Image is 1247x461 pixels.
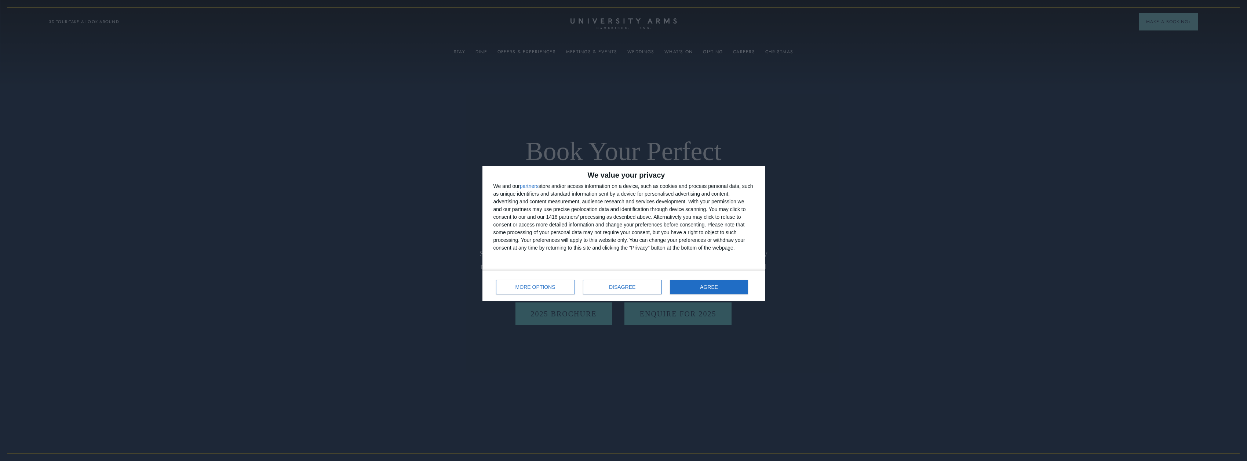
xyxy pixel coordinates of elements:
button: MORE OPTIONS [496,280,575,294]
h2: We value your privacy [493,171,754,179]
span: AGREE [700,284,718,290]
button: partners [520,184,539,189]
button: DISAGREE [583,280,662,294]
button: AGREE [670,280,748,294]
span: DISAGREE [609,284,635,290]
div: We and our store and/or access information on a device, such as cookies and process personal data... [493,182,754,252]
span: MORE OPTIONS [515,284,555,290]
div: qc-cmp2-ui [482,166,765,301]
